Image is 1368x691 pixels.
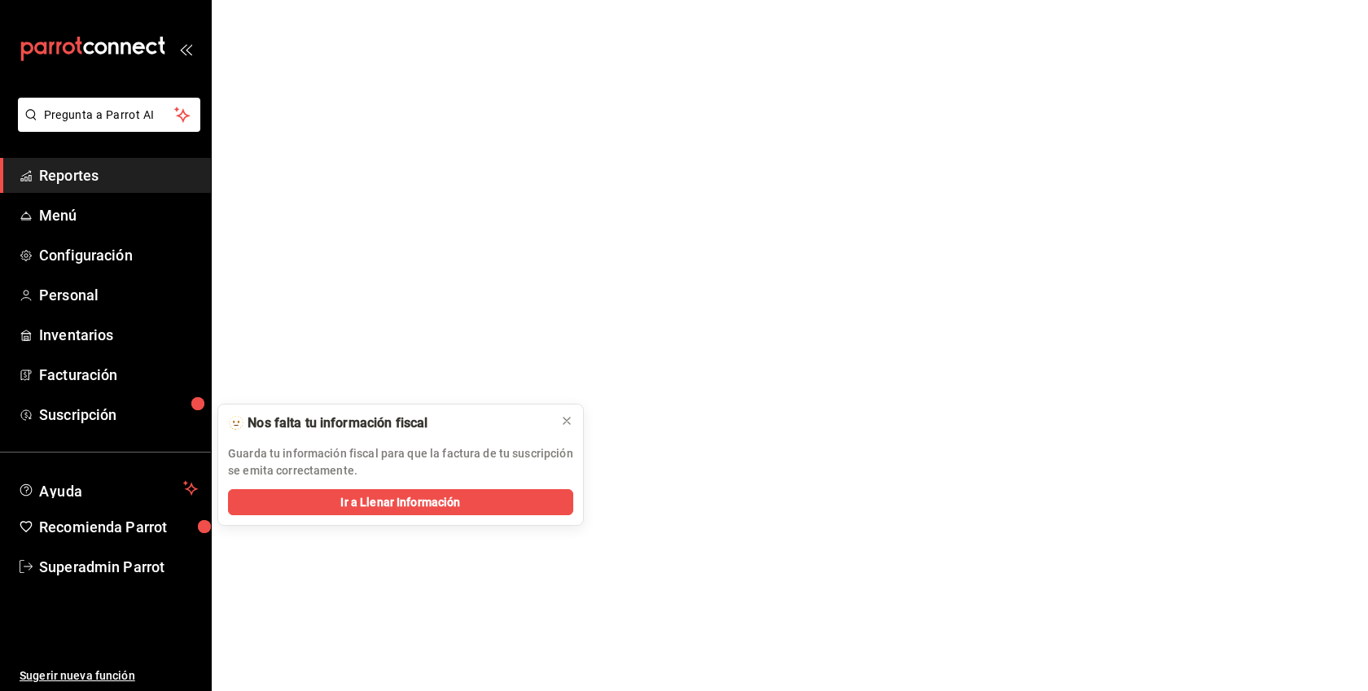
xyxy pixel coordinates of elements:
span: Ir a Llenar Información [340,494,460,511]
span: Reportes [39,164,198,186]
p: Guarda tu información fiscal para que la factura de tu suscripción se emita correctamente. [228,445,573,479]
button: Ir a Llenar Información [228,489,573,515]
span: Superadmin Parrot [39,556,198,578]
span: Configuración [39,244,198,266]
span: Sugerir nueva función [20,667,198,684]
span: Inventarios [39,324,198,346]
span: Ayuda [39,479,177,498]
span: Suscripción [39,404,198,426]
a: Pregunta a Parrot AI [11,118,200,135]
div: 🫥 Nos falta tu información fiscal [228,414,547,432]
button: open_drawer_menu [179,42,192,55]
span: Facturación [39,364,198,386]
span: Pregunta a Parrot AI [44,107,175,124]
span: Menú [39,204,198,226]
span: Personal [39,284,198,306]
span: Recomienda Parrot [39,516,198,538]
button: Pregunta a Parrot AI [18,98,200,132]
